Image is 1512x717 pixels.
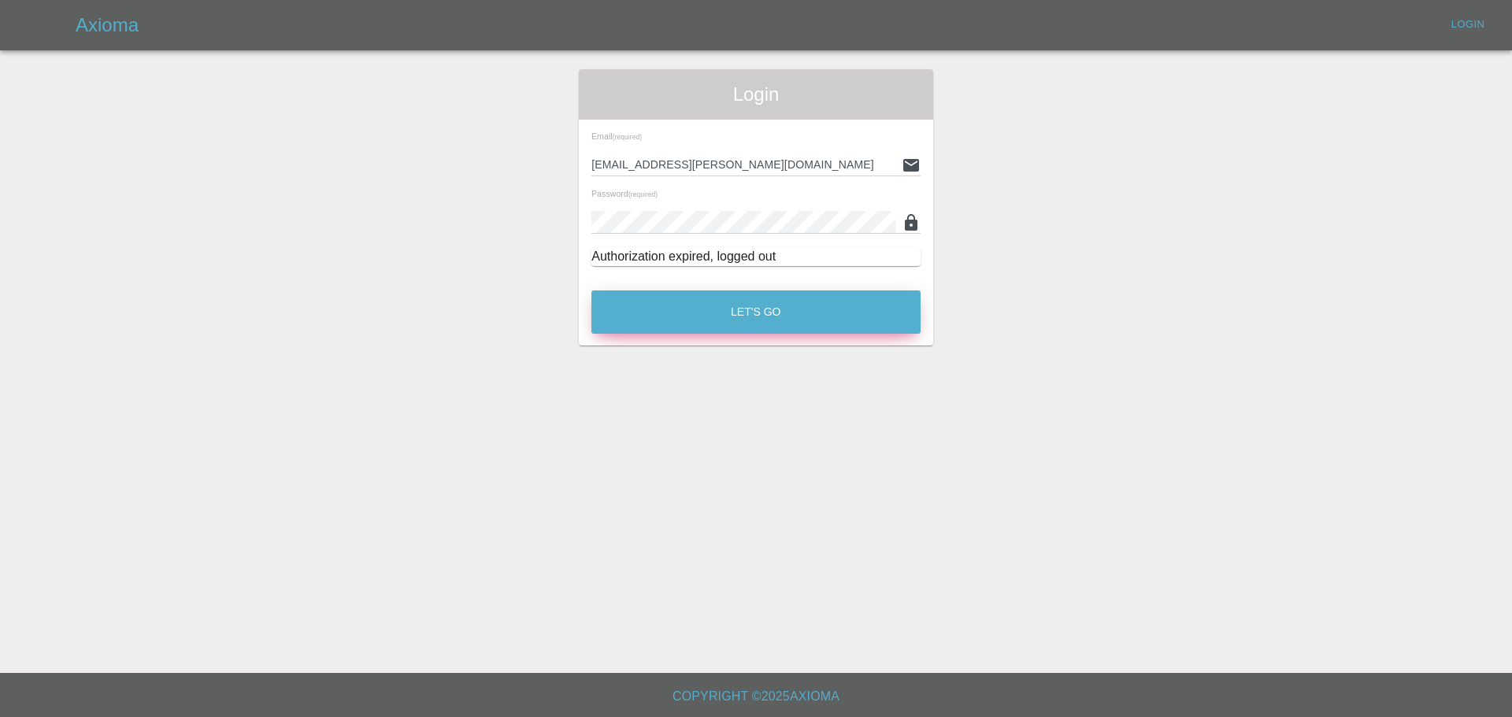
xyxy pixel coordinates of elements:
a: Login [1443,13,1493,37]
span: Email [591,131,642,141]
button: Let's Go [591,290,921,334]
h6: Copyright © 2025 Axioma [13,686,1499,708]
div: Authorization expired, logged out [591,247,921,266]
span: Password [591,189,658,198]
small: (required) [613,134,642,141]
span: Login [591,82,921,107]
h5: Axioma [76,13,139,38]
small: (required) [628,191,658,198]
